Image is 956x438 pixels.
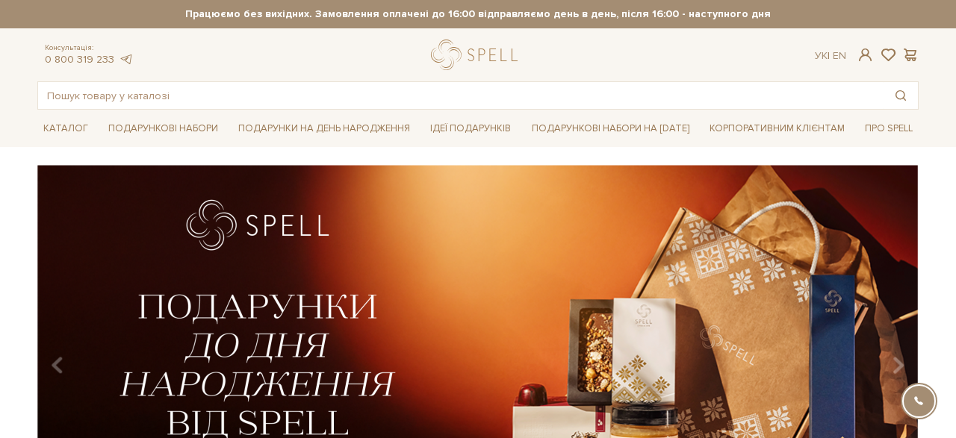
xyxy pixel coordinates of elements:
span: | [828,49,830,62]
a: En [833,49,846,62]
a: Подарункові набори [102,117,224,140]
button: Пошук товару у каталозі [884,82,918,109]
a: 0 800 319 233 [45,53,114,66]
a: Ідеї подарунків [424,117,517,140]
span: Консультація: [45,43,133,53]
a: Каталог [37,117,94,140]
strong: Працюємо без вихідних. Замовлення оплачені до 16:00 відправляємо день в день, після 16:00 - насту... [37,7,919,21]
a: Подарунки на День народження [232,117,416,140]
a: Корпоративним клієнтам [704,116,851,141]
a: Про Spell [859,117,919,140]
input: Пошук товару у каталозі [38,82,884,109]
a: Подарункові набори на [DATE] [526,116,695,141]
div: Ук [815,49,846,63]
a: telegram [118,53,133,66]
